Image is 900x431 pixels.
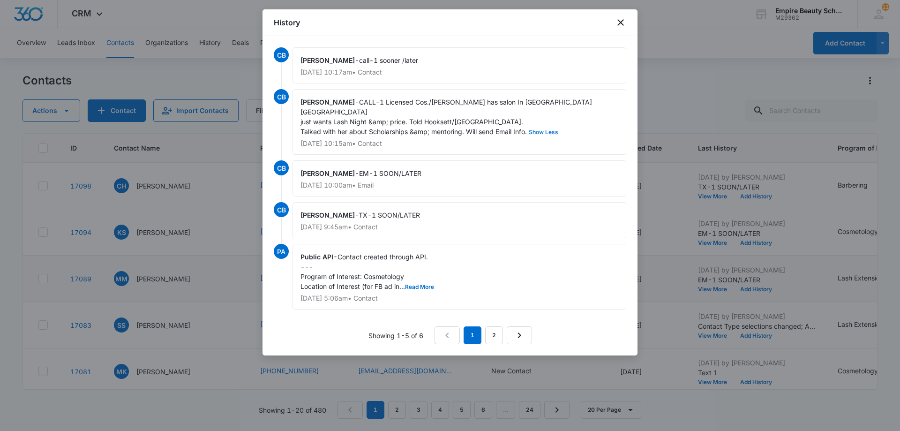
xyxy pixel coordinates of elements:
[300,69,618,76] p: [DATE] 10:17am • Contact
[300,182,618,189] p: [DATE] 10:00am • Email
[274,47,289,62] span: CB
[300,224,618,230] p: [DATE] 9:45am • Contact
[274,202,289,217] span: CB
[464,326,481,344] em: 1
[292,244,626,310] div: -
[292,202,626,238] div: -
[300,211,355,219] span: [PERSON_NAME]
[359,169,421,177] span: EM-1 SOON/LATER
[485,326,503,344] a: Page 2
[292,47,626,83] div: -
[359,211,420,219] span: TX-1 SOON/LATER
[300,140,618,147] p: [DATE] 10:15am • Contact
[527,129,560,135] button: Show Less
[292,89,626,155] div: -
[300,56,355,64] span: [PERSON_NAME]
[300,98,594,136] span: CALL-1 Licensed Cos./[PERSON_NAME] has salon In [GEOGRAPHIC_DATA] [GEOGRAPHIC_DATA] just wants La...
[292,160,626,197] div: -
[274,244,289,259] span: PA
[359,56,418,64] span: call-1 sooner /later
[368,331,423,340] p: Showing 1-5 of 6
[300,169,355,177] span: [PERSON_NAME]
[300,253,434,290] span: Contact created through API. --- Program of Interest: Cosmetology Location of Interest (for FB ad...
[274,17,300,28] h1: History
[507,326,532,344] a: Next Page
[274,160,289,175] span: CB
[435,326,532,344] nav: Pagination
[615,17,626,28] button: close
[274,89,289,104] span: CB
[300,98,355,106] span: [PERSON_NAME]
[405,284,434,290] button: Read More
[300,295,618,302] p: [DATE] 5:06am • Contact
[300,253,333,261] span: Public API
